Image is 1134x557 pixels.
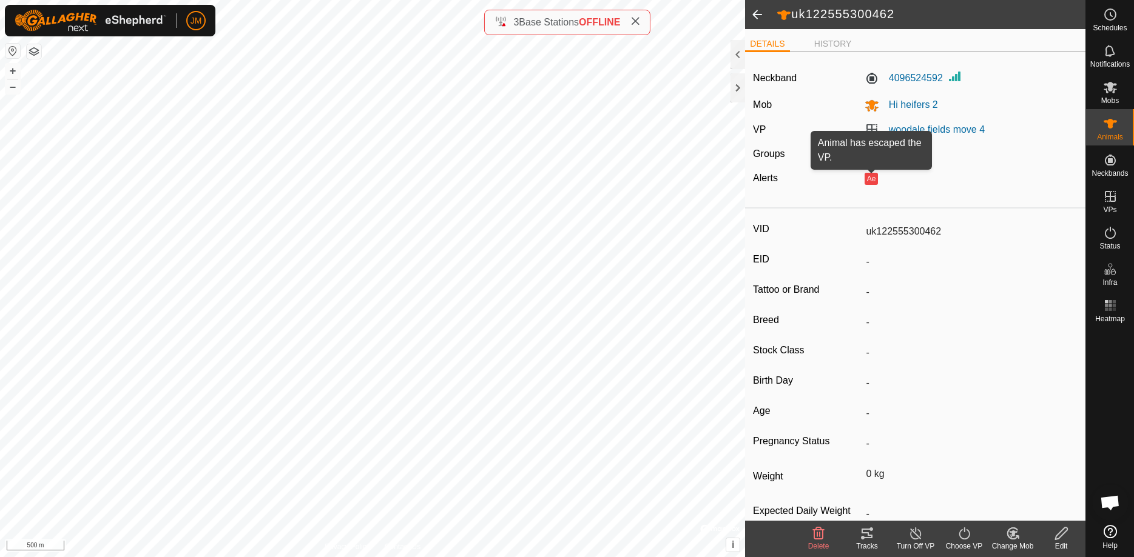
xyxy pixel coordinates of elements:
[27,44,41,59] button: Map Layers
[191,15,202,27] span: JM
[1095,315,1125,322] span: Heatmap
[889,124,985,135] a: woodale fields move 4
[1093,24,1127,32] span: Schedules
[809,38,857,50] li: HISTORY
[579,17,620,27] span: OFFLINE
[865,173,878,185] button: Ae
[1086,520,1134,554] a: Help
[1092,170,1128,177] span: Neckbands
[865,71,943,85] label: 4096524592
[753,282,861,298] label: Tattoo or Brand
[753,148,785,159] label: Groups
[513,17,519,27] span: 3
[745,38,789,52] li: DETAILS
[948,69,962,84] img: Signal strength
[753,99,772,110] label: Mob
[988,541,1037,552] div: Change Mob
[753,342,861,358] label: Stock Class
[1090,61,1130,68] span: Notifications
[940,541,988,552] div: Choose VP
[15,10,166,32] img: Gallagher Logo
[726,538,740,552] button: i
[1092,484,1129,521] div: Open chat
[732,539,734,550] span: i
[753,433,861,449] label: Pregnancy Status
[753,173,778,183] label: Alerts
[1097,133,1123,141] span: Animals
[1103,206,1116,213] span: VPs
[753,124,766,135] label: VP
[753,71,797,85] label: Neckband
[5,44,20,58] button: Reset Map
[753,312,861,328] label: Breed
[1101,97,1119,104] span: Mobs
[753,373,861,389] label: Birth Day
[5,64,20,78] button: +
[843,541,891,552] div: Tracks
[5,79,20,94] button: –
[1099,242,1120,250] span: Status
[808,542,829,550] span: Delete
[519,17,579,27] span: Base Stations
[777,7,1085,22] h2: uk122555300462
[325,541,370,552] a: Privacy Policy
[385,541,420,552] a: Contact Us
[753,504,861,533] label: Expected Daily Weight Gain
[753,464,861,489] label: Weight
[753,221,861,237] label: VID
[860,147,1082,161] div: -
[1037,541,1085,552] div: Edit
[753,403,861,419] label: Age
[879,99,938,110] span: Hi heifers 2
[1102,542,1118,549] span: Help
[1102,279,1117,286] span: Infra
[753,252,861,267] label: EID
[891,541,940,552] div: Turn Off VP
